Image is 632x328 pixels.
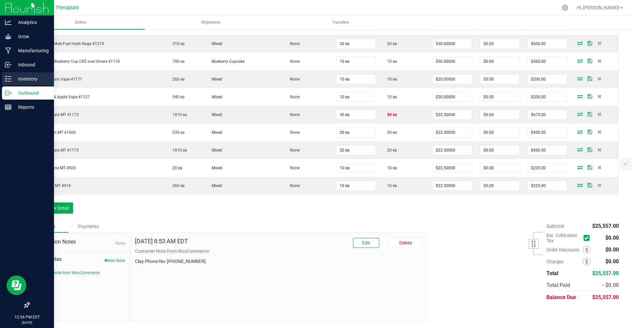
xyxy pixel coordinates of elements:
span: Save Order Detail [585,183,595,187]
input: 0 [528,92,566,102]
input: 0 [336,57,375,66]
input: 0 [433,57,472,66]
input: 0 [433,92,472,102]
inline-svg: Outbound [5,90,12,96]
a: Shipments [146,16,275,30]
span: Total Paid [546,282,570,288]
p: Inventory [12,75,51,83]
span: 20 ea [384,130,397,135]
input: 0 [480,75,519,84]
span: Mixed [208,148,222,152]
span: Mixed [208,95,222,99]
span: 1010 ea [169,148,187,152]
span: Mixed [208,41,222,46]
span: Save Order Detail [585,94,595,98]
span: Shipments [192,20,229,25]
input: 0 [528,110,566,119]
span: Hi, [PERSON_NAME]! [577,5,619,10]
span: 20 ea [169,166,182,170]
span: Delete Order Detail [595,112,605,116]
span: - $0.00 [602,282,619,288]
span: Total [546,270,558,276]
span: Save Order Detail [585,165,595,169]
inline-svg: Grow [5,33,12,40]
span: None [287,77,300,82]
span: Meat Sweats MT 41173 [34,112,79,117]
input: 0 [433,146,472,155]
span: Save Order Detail [585,112,595,116]
input: 0 [433,128,472,137]
button: New Note [104,258,125,264]
span: $25,557.00 [592,294,619,300]
span: Calculate cultivation tax [584,234,592,243]
span: Balance Due [546,294,576,300]
span: Save Order Detail [585,59,595,63]
span: 260 ea [169,183,185,188]
input: 0 [433,163,472,173]
span: $25,557.00 [592,223,619,229]
span: all:hours Mule Fuel Hash Nugs 41219 [34,41,104,46]
input: 0 [336,39,375,48]
p: Clay Phone No: [PHONE_NUMBER] [135,258,422,265]
p: Inbound [12,61,51,69]
span: None [287,166,300,170]
span: Enchanted Apple Vape 41127 [34,95,90,99]
input: 0 [528,39,566,48]
span: Mixed [208,112,222,117]
span: Mixed [208,77,222,82]
span: Delete Order Detail [595,130,605,134]
p: Grow [12,33,51,40]
span: Mixed [208,183,222,188]
span: 310 ea [169,41,185,46]
h4: [DATE] 8:53 AM EDT [135,238,188,245]
span: $0.00 [605,235,619,241]
span: High Octane MT 4929 [34,166,76,170]
inline-svg: Inventory [5,76,12,82]
input: 0 [336,163,375,173]
input: 0 [433,110,472,119]
span: Delete Order Detail [595,59,605,63]
div: Manage settings [561,5,569,11]
span: $0.00 [605,246,619,253]
input: 0 [480,92,519,102]
input: 0 [336,110,375,119]
span: Save Order Detail [585,77,595,81]
span: Delete Order Detail [595,165,605,169]
inline-svg: Reports [5,104,12,110]
input: 0 [480,39,519,48]
span: Mixed [208,130,222,135]
span: 10 ea [384,95,397,99]
span: None [287,112,300,117]
span: 260 ea [169,77,185,82]
input: 0 [528,181,566,190]
span: Order Notes [34,255,125,263]
input: 0 [480,128,519,137]
span: Edit [362,240,370,246]
inline-svg: Inbound [5,61,12,68]
p: Outbound [12,89,51,97]
span: all:hours Blueberry Cup CKE over:timers 41110 [34,59,120,64]
span: Meat Sweats MT 41173 [34,148,79,152]
input: 0 [433,75,472,84]
input: 0 [433,39,472,48]
button: Customer Note from WooCommerce [34,270,99,276]
span: None [115,241,125,246]
span: Save Order Detail [585,148,595,152]
p: 12:54 PM EDT [3,314,51,320]
span: None [287,59,300,64]
span: 20 ea [384,41,397,46]
input: 0 [528,146,566,155]
span: None [287,130,300,135]
span: Boo Dream MT 41060 [34,130,76,135]
p: Customer Note from WooCommerce [135,248,422,255]
span: Theraplant [56,5,79,11]
input: 0 [433,181,472,190]
inline-svg: Analytics [5,19,12,26]
input: 0 [480,57,519,66]
span: Destination Notes [34,238,125,246]
inline-svg: Manufacturing [5,47,12,54]
span: 20 ea [384,148,397,152]
span: Blueberry Cupcake [208,59,245,64]
input: 0 [336,181,375,190]
input: 0 [336,146,375,155]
